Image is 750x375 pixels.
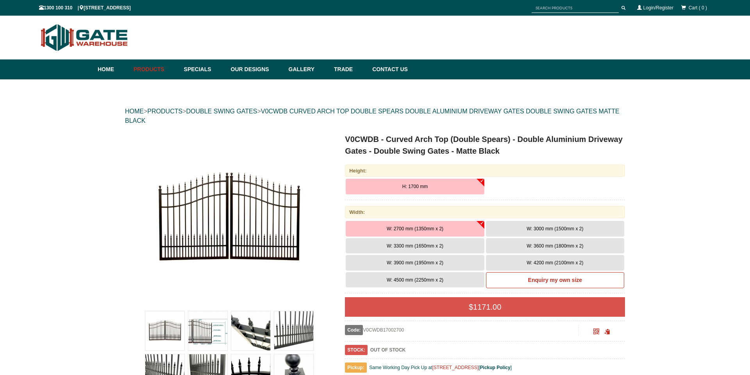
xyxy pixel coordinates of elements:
button: W: 2700 mm (1350mm x 2) [346,221,484,237]
a: HOME [125,108,144,115]
div: Width: [345,206,625,218]
button: W: 3600 mm (1800mm x 2) [486,238,624,254]
a: Gallery [285,59,330,79]
a: Pickup Policy [480,365,511,370]
a: Specials [180,59,227,79]
button: W: 3300 mm (1650mm x 2) [346,238,484,254]
div: V0CWDB17002700 [345,325,578,335]
img: V0CWDB - Curved Arch Top (Double Spears) - Double Aluminium Driveway Gates - Double Swing Gates -... [231,311,270,350]
a: Contact Us [368,59,408,79]
button: H: 1700 mm [346,179,484,194]
img: V0CWDB - Curved Arch Top (Double Spears) - Double Aluminium Driveway Gates - Double Swing Gates -... [274,311,313,350]
span: Code: [345,325,363,335]
button: W: 3900 mm (1950mm x 2) [346,255,484,271]
div: Height: [345,165,625,177]
a: Trade [330,59,368,79]
span: Pickup: [345,362,366,373]
a: DOUBLE SWING GATES [186,108,257,115]
a: V0CWDB CURVED ARCH TOP DOUBLE SPEARS DOUBLE ALUMINIUM DRIVEWAY GATES DOUBLE SWING GATES MATTE BLACK [125,108,620,124]
span: 1300 100 310 | [STREET_ADDRESS] [39,5,131,11]
img: V0CWDB - Curved Arch Top (Double Spears) - Double Aluminium Driveway Gates - Double Swing Gates -... [145,311,184,350]
b: Enquiry my own size [528,277,582,283]
a: Home [98,59,130,79]
a: PRODUCTS [147,108,182,115]
b: OUT OF STOCK [370,347,405,353]
span: STOCK: [345,345,368,355]
h1: V0CWDB - Curved Arch Top (Double Spears) - Double Aluminium Driveway Gates - Double Swing Gates -... [345,133,625,157]
span: W: 3600 mm (1800mm x 2) [527,243,583,249]
span: W: 3900 mm (1950mm x 2) [387,260,443,266]
button: W: 3000 mm (1500mm x 2) [486,221,624,237]
span: W: 3300 mm (1650mm x 2) [387,243,443,249]
img: Gate Warehouse [39,20,130,56]
img: V0CWDB - Curved Arch Top (Double Spears) - Double Aluminium Driveway Gates - Double Swing Gates -... [143,133,315,305]
div: $ [345,297,625,317]
span: Click to copy the URL [604,329,610,335]
a: Our Designs [227,59,285,79]
span: W: 2700 mm (1350mm x 2) [387,226,443,231]
span: 1171.00 [473,303,501,311]
span: W: 3000 mm (1500mm x 2) [527,226,583,231]
div: > > > [125,99,625,133]
a: Click to enlarge and scan to share. [593,330,599,335]
span: W: 4200 mm (2100mm x 2) [527,260,583,266]
span: H: 1700 mm [402,184,428,189]
input: SEARCH PRODUCTS [532,3,619,13]
img: V0CWDB - Curved Arch Top (Double Spears) - Double Aluminium Driveway Gates - Double Swing Gates -... [188,311,227,350]
span: Same Working Day Pick Up at [ ] [369,365,512,370]
a: V0CWDB - Curved Arch Top (Double Spears) - Double Aluminium Driveway Gates - Double Swing Gates -... [126,133,332,305]
span: Cart ( 0 ) [689,5,707,11]
a: [STREET_ADDRESS] [432,365,479,370]
button: W: 4500 mm (2250mm x 2) [346,272,484,288]
a: Login/Register [643,5,673,11]
a: Enquiry my own size [486,272,624,289]
button: W: 4200 mm (2100mm x 2) [486,255,624,271]
a: Products [130,59,180,79]
span: W: 4500 mm (2250mm x 2) [387,277,443,283]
